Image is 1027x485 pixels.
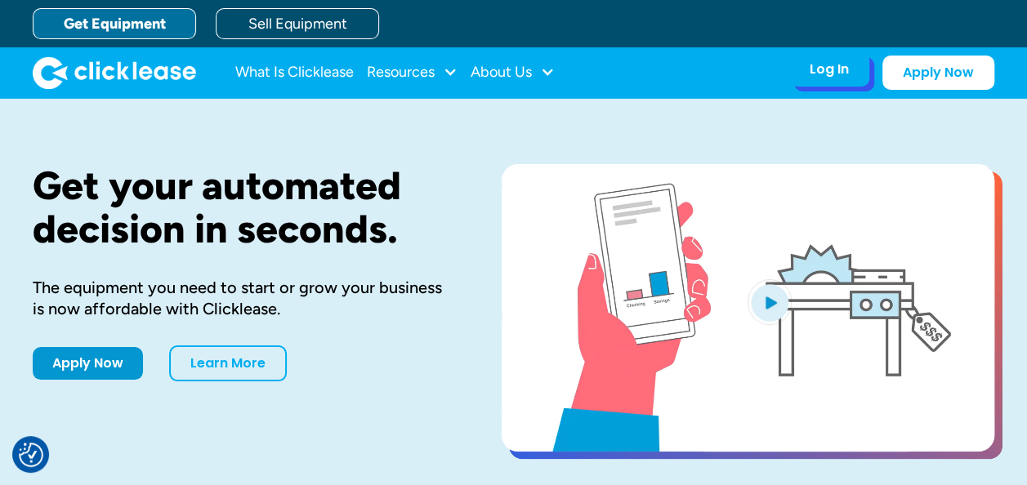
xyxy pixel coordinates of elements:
div: Log In [810,61,849,78]
div: The equipment you need to start or grow your business is now affordable with Clicklease. [33,277,449,319]
a: Learn More [169,345,287,381]
a: Apply Now [33,347,143,380]
img: Revisit consent button [19,443,43,467]
a: Get Equipment [33,8,196,39]
div: Resources [367,56,458,89]
a: open lightbox [502,164,994,452]
div: About Us [471,56,555,89]
a: home [33,56,196,89]
img: Clicklease logo [33,56,196,89]
a: What Is Clicklease [235,56,354,89]
button: Consent Preferences [19,443,43,467]
a: Sell Equipment [216,8,379,39]
img: Blue play button logo on a light blue circular background [748,279,792,325]
h1: Get your automated decision in seconds. [33,164,449,251]
a: Apply Now [882,56,994,90]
